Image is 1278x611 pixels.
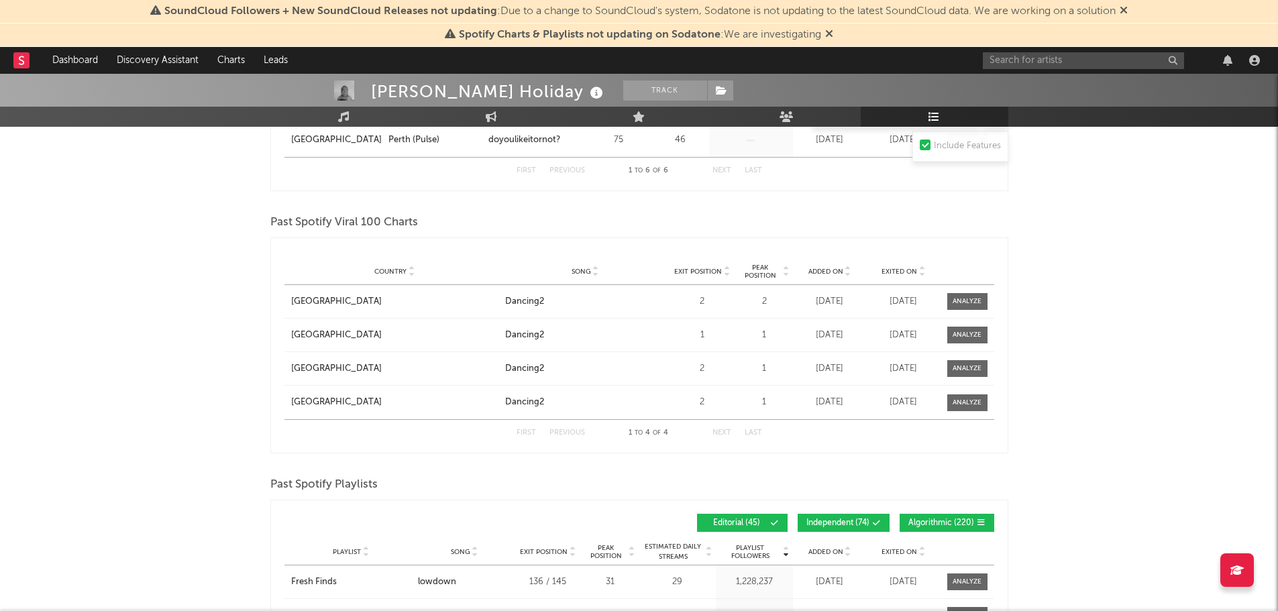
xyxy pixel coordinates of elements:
[388,133,482,147] a: Perth (Pulse)
[739,362,790,376] div: 1
[712,429,731,437] button: Next
[291,362,382,376] div: [GEOGRAPHIC_DATA]
[882,548,917,556] span: Exited On
[488,133,582,147] a: doyoulikeitornot?
[505,295,544,309] div: Dancing2
[870,396,937,409] div: [DATE]
[270,477,378,493] span: Past Spotify Playlists
[934,138,1001,154] div: Include Features
[983,52,1184,69] input: Search for artists
[719,575,790,589] div: 1,228,237
[459,30,821,40] span: : We are investigating
[739,295,790,309] div: 2
[549,167,585,174] button: Previous
[808,548,843,556] span: Added On
[745,167,762,174] button: Last
[825,30,833,40] span: Dismiss
[635,168,643,174] span: to
[518,575,578,589] div: 136 / 145
[653,430,661,436] span: of
[459,30,721,40] span: Spotify Charts & Playlists not updating on Sodatone
[517,429,536,437] button: First
[208,47,254,74] a: Charts
[796,133,863,147] div: [DATE]
[796,295,863,309] div: [DATE]
[642,575,712,589] div: 29
[505,362,665,376] a: Dancing2
[291,329,382,342] div: [GEOGRAPHIC_DATA]
[697,514,788,532] button: Editorial(45)
[796,329,863,342] div: [DATE]
[418,575,511,589] a: lowdown
[806,519,869,527] span: Independent ( 74 )
[549,429,585,437] button: Previous
[870,329,937,342] div: [DATE]
[43,47,107,74] a: Dashboard
[418,575,456,589] div: lowdown
[623,80,707,101] button: Track
[798,514,890,532] button: Independent(74)
[572,268,591,276] span: Song
[908,519,974,527] span: Algorithmic ( 220 )
[739,329,790,342] div: 1
[488,133,560,147] div: doyoulikeitornot?
[672,362,733,376] div: 2
[653,168,661,174] span: of
[712,167,731,174] button: Next
[870,133,937,147] div: [DATE]
[388,133,439,147] div: Perth (Pulse)
[808,268,843,276] span: Added On
[505,396,544,409] div: Dancing2
[870,295,937,309] div: [DATE]
[719,544,782,560] span: Playlist Followers
[870,575,937,589] div: [DATE]
[900,514,994,532] button: Algorithmic(220)
[882,268,917,276] span: Exited On
[254,47,297,74] a: Leads
[1120,6,1128,17] span: Dismiss
[585,544,627,560] span: Peak Position
[164,6,497,17] span: SoundCloud Followers + New SoundCloud Releases not updating
[739,396,790,409] div: 1
[505,362,544,376] div: Dancing2
[291,362,499,376] a: [GEOGRAPHIC_DATA]
[635,430,643,436] span: to
[291,575,337,589] div: Fresh Finds
[374,268,407,276] span: Country
[672,329,733,342] div: 1
[505,295,665,309] a: Dancing2
[270,215,418,231] span: Past Spotify Viral 100 Charts
[739,264,782,280] span: Peak Position
[612,425,686,441] div: 1 4 4
[672,396,733,409] div: 2
[291,575,412,589] a: Fresh Finds
[291,295,382,309] div: [GEOGRAPHIC_DATA]
[870,362,937,376] div: [DATE]
[333,548,361,556] span: Playlist
[517,167,536,174] button: First
[796,575,863,589] div: [DATE]
[672,295,733,309] div: 2
[291,329,499,342] a: [GEOGRAPHIC_DATA]
[291,295,499,309] a: [GEOGRAPHIC_DATA]
[642,542,704,562] span: Estimated Daily Streams
[612,163,686,179] div: 1 6 6
[674,268,722,276] span: Exit Position
[706,519,767,527] span: Editorial ( 45 )
[520,548,568,556] span: Exit Position
[505,329,665,342] a: Dancing2
[291,396,499,409] a: [GEOGRAPHIC_DATA]
[505,396,665,409] a: Dancing2
[107,47,208,74] a: Discovery Assistant
[371,80,606,103] div: [PERSON_NAME] Holiday
[585,575,635,589] div: 31
[745,429,762,437] button: Last
[588,133,649,147] div: 75
[655,133,706,147] div: 46
[164,6,1116,17] span: : Due to a change to SoundCloud's system, Sodatone is not updating to the latest SoundCloud data....
[505,329,544,342] div: Dancing2
[291,133,382,147] a: [GEOGRAPHIC_DATA]
[796,396,863,409] div: [DATE]
[451,548,470,556] span: Song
